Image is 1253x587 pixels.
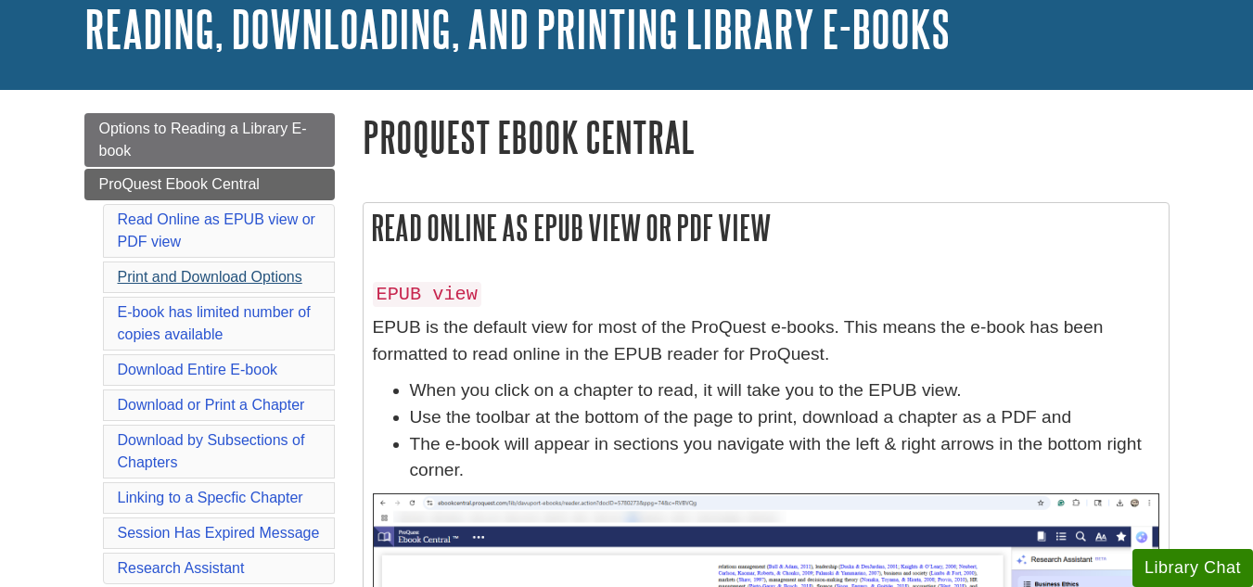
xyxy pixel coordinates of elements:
h1: ProQuest Ebook Central [363,113,1170,160]
code: EPUB view [373,282,481,307]
h2: Read Online as EPUB view or PDF view [364,203,1169,252]
a: Linking to a Specfic Chapter [118,490,303,505]
span: ProQuest Ebook Central [99,176,260,192]
li: The e-book will appear in sections you navigate with the left & right arrows in the bottom right ... [410,431,1159,485]
li: When you click on a chapter to read, it will take you to the EPUB view. [410,377,1159,404]
a: E-book has limited number of copies available [118,304,311,342]
a: Session Has Expired Message [118,525,320,541]
span: Options to Reading a Library E-book [99,121,307,159]
p: EPUB is the default view for most of the ProQuest e-books. This means the e-book has been formatt... [373,314,1159,368]
a: Print and Download Options [118,269,302,285]
button: Library Chat [1132,549,1253,587]
a: Download or Print a Chapter [118,397,305,413]
a: Read Online as EPUB view or PDF view [118,211,315,249]
a: Download by Subsections of Chapters [118,432,305,470]
a: Research Assistant [118,560,245,576]
a: Options to Reading a Library E-book [84,113,335,167]
li: Use the toolbar at the bottom of the page to print, download a chapter as a PDF and [410,404,1159,431]
a: ProQuest Ebook Central [84,169,335,200]
a: Download Entire E-book [118,362,278,377]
